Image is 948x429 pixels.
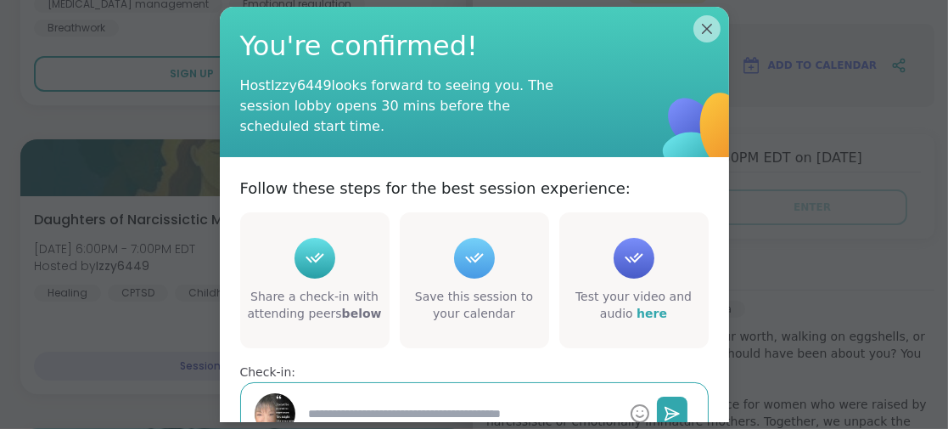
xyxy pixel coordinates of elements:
[244,289,386,322] div: Share a check-in with attending peers
[614,45,794,224] img: ShareWell Logomark
[403,289,546,322] div: Save this session to your calendar
[342,307,382,320] b: below
[240,178,631,199] p: Follow these steps for the best session experience:
[637,307,667,320] a: here
[240,27,709,65] span: You're confirmed!
[563,289,705,322] div: Test your video and audio
[240,365,296,379] span: Check-in:
[240,76,580,137] div: Host Izzy6449 looks forward to seeing you. The session lobby opens 30 mins before the scheduled s...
